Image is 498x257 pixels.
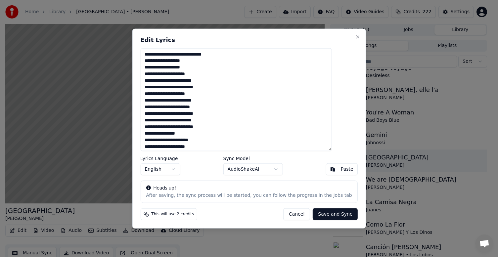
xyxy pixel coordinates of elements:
button: Paste [326,163,358,175]
label: Sync Model [223,156,283,161]
div: After saving, the sync process will be started, you can follow the progress in the Jobs tab [146,192,352,199]
label: Lyrics Language [140,156,180,161]
div: Paste [341,166,353,173]
button: Save and Sync [313,208,357,220]
div: Heads up! [146,185,352,192]
button: Cancel [283,208,310,220]
span: This will use 2 credits [151,212,194,217]
h2: Edit Lyrics [140,37,357,43]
